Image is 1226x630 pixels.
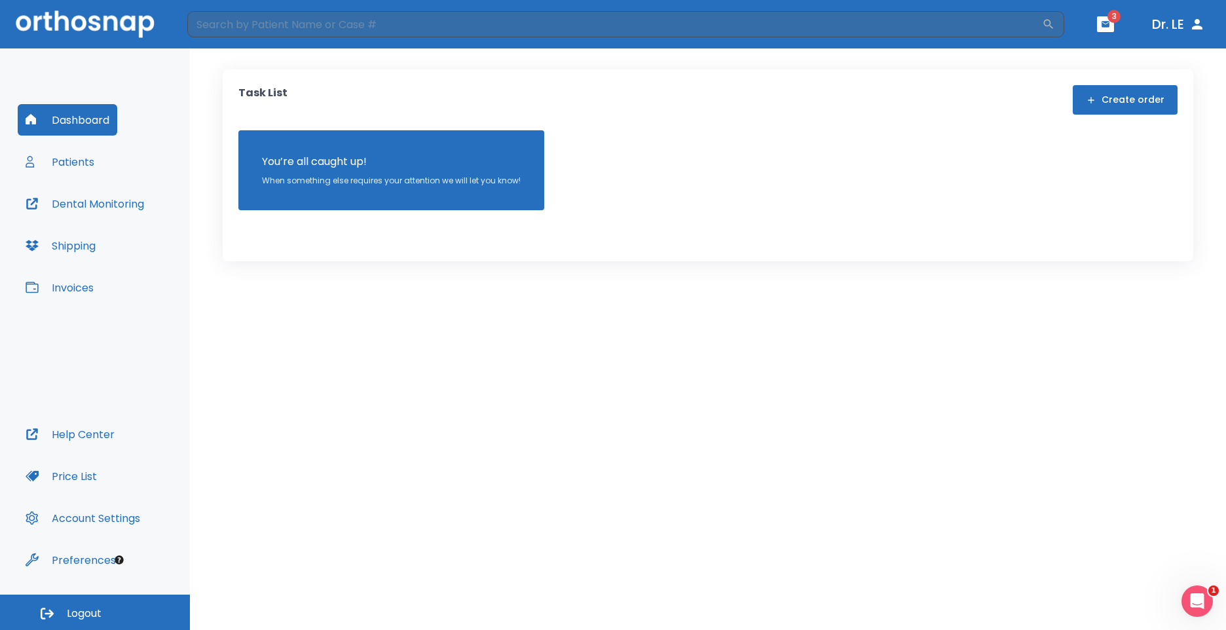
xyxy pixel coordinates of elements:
button: Dr. LE [1147,12,1210,36]
img: Orthosnap [16,10,155,37]
span: 1 [1208,585,1219,596]
button: Price List [18,460,105,492]
button: Dashboard [18,104,117,136]
input: Search by Patient Name or Case # [187,11,1042,37]
div: Tooltip anchor [113,554,125,566]
button: Preferences [18,544,124,576]
button: Help Center [18,418,122,450]
iframe: Intercom live chat [1181,585,1213,617]
button: Invoices [18,272,102,303]
button: Patients [18,146,102,177]
button: Shipping [18,230,103,261]
button: Create order [1073,85,1178,115]
p: Task List [238,85,288,115]
span: Logout [67,606,102,621]
span: 3 [1107,10,1121,23]
p: You’re all caught up! [262,154,521,170]
button: Dental Monitoring [18,188,152,219]
p: When something else requires your attention we will let you know! [262,175,521,187]
button: Account Settings [18,502,148,534]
